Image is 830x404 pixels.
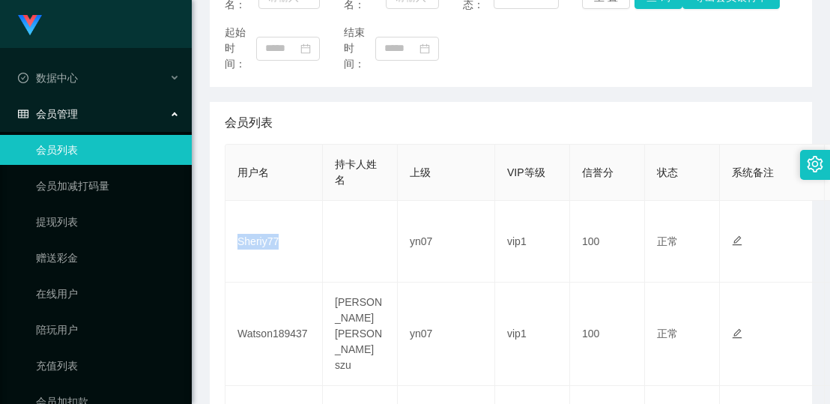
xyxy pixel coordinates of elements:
[225,201,323,283] td: Sheriy77
[570,201,645,283] td: 100
[36,279,180,309] a: 在线用户
[36,135,180,165] a: 会员列表
[582,166,614,178] span: 信誉分
[410,166,431,178] span: 上级
[807,156,823,172] i: 图标: setting
[18,109,28,119] i: 图标: table
[18,108,78,120] span: 会员管理
[495,283,570,386] td: vip1
[36,315,180,345] a: 陪玩用户
[36,207,180,237] a: 提现列表
[657,166,678,178] span: 状态
[570,283,645,386] td: 100
[657,235,678,247] span: 正常
[419,43,430,54] i: 图标: calendar
[398,201,495,283] td: yn07
[18,73,28,83] i: 图标: check-circle-o
[495,201,570,283] td: vip1
[657,328,678,340] span: 正常
[18,15,42,36] img: logo.9652507e.png
[507,166,545,178] span: VIP等级
[344,25,375,72] span: 结束时间：
[225,25,256,72] span: 起始时间：
[237,166,269,178] span: 用户名
[732,166,774,178] span: 系统备注
[323,283,398,386] td: [PERSON_NAME] [PERSON_NAME] szu
[300,43,311,54] i: 图标: calendar
[225,114,273,132] span: 会员列表
[36,243,180,273] a: 赠送彩金
[36,171,180,201] a: 会员加减打码量
[18,72,78,84] span: 数据中心
[36,351,180,381] a: 充值列表
[225,283,323,386] td: Watson189437
[732,235,742,246] i: 图标: edit
[335,158,377,186] span: 持卡人姓名
[398,283,495,386] td: yn07
[732,328,742,339] i: 图标: edit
